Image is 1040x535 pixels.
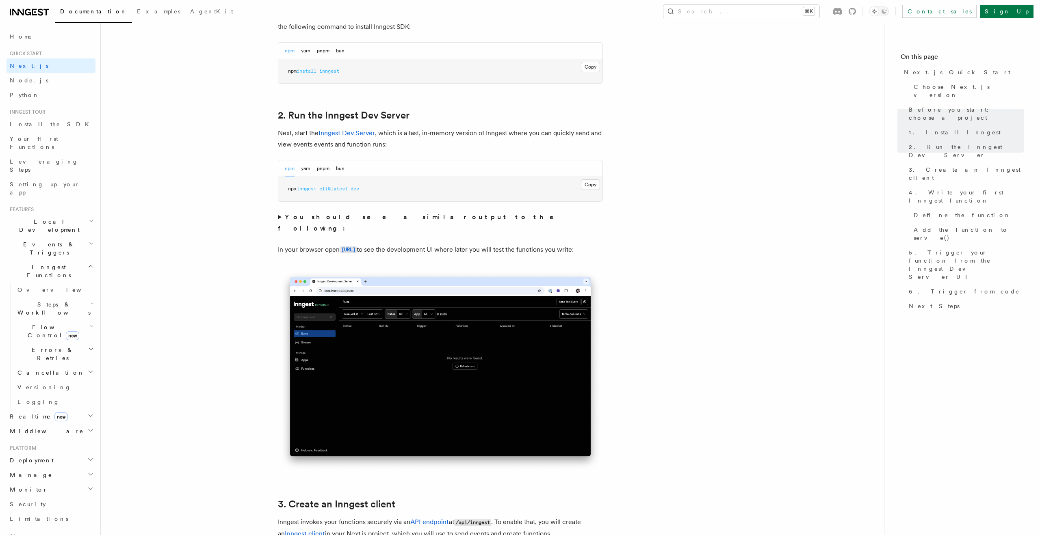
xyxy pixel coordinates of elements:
[909,248,1024,281] span: 5. Trigger your function from the Inngest Dev Server UI
[6,412,68,421] span: Realtime
[10,32,32,41] span: Home
[6,240,89,257] span: Events & Triggers
[297,68,316,74] span: install
[10,121,94,127] span: Install the SDK
[17,384,71,390] span: Versioning
[66,331,79,340] span: new
[14,369,84,377] span: Cancellation
[910,222,1024,245] a: Add the function to serve()
[901,65,1024,80] a: Next.js Quick Start
[190,8,233,15] span: AgentKit
[297,186,348,192] span: inngest-cli@latest
[6,453,95,468] button: Deployment
[10,158,78,173] span: Leveraging Steps
[901,52,1024,65] h4: On this page
[278,244,603,256] p: In your browser open to see the development UI where later you will test the functions you write:
[318,129,375,137] a: Inngest Dev Server
[6,109,45,115] span: Inngest tour
[906,299,1024,313] a: Next Steps
[285,43,295,59] button: npm
[909,128,1001,136] span: 1. Install Inngest
[906,284,1024,299] a: 6. Trigger from code
[278,213,565,232] strong: You should see a similar output to the following:
[6,471,52,479] span: Manage
[909,188,1024,205] span: 4. Write your first Inngest function
[914,211,1011,219] span: Define the function
[906,185,1024,208] a: 4. Write your first Inngest function
[10,516,68,522] span: Limitations
[60,8,127,15] span: Documentation
[910,80,1024,102] a: Choose Next.js version
[909,287,1020,296] span: 6. Trigger from code
[340,246,357,253] code: [URL]
[340,246,357,253] a: [URL]
[6,482,95,497] button: Monitor
[6,263,88,279] span: Inngest Functions
[278,211,603,234] summary: You should see a similar output to the following:
[14,297,95,320] button: Steps & Workflows
[288,68,297,74] span: npm
[137,8,180,15] span: Examples
[6,427,84,435] span: Middleware
[914,83,1024,99] span: Choose Next.js version
[454,519,491,526] code: /api/inngest
[906,140,1024,162] a: 2. Run the Inngest Dev Server
[285,160,295,177] button: npm
[14,380,95,395] a: Versioning
[6,485,48,494] span: Monitor
[980,5,1033,18] a: Sign Up
[301,43,310,59] button: yarn
[336,160,344,177] button: bun
[336,43,344,59] button: bun
[904,68,1010,76] span: Next.js Quick Start
[278,269,603,473] img: Inngest Dev Server's 'Runs' tab with no data
[6,445,37,451] span: Platform
[351,186,359,192] span: dev
[906,125,1024,140] a: 1. Install Inngest
[6,237,95,260] button: Events & Triggers
[10,181,80,196] span: Setting up your app
[6,58,95,73] a: Next.js
[14,323,89,339] span: Flow Control
[17,287,101,293] span: Overview
[909,143,1024,159] span: 2. Run the Inngest Dev Server
[6,218,89,234] span: Local Development
[869,6,889,16] button: Toggle dark mode
[906,162,1024,185] a: 3. Create an Inngest client
[6,29,95,44] a: Home
[6,409,95,424] button: Realtimenew
[319,68,339,74] span: inngest
[6,468,95,482] button: Manage
[14,320,95,343] button: Flow Controlnew
[6,117,95,132] a: Install the SDK
[10,501,46,507] span: Security
[10,77,48,84] span: Node.js
[6,497,95,511] a: Security
[6,214,95,237] button: Local Development
[6,154,95,177] a: Leveraging Steps
[17,399,60,405] span: Logging
[410,518,449,526] a: API endpoint
[6,177,95,200] a: Setting up your app
[909,302,960,310] span: Next Steps
[581,62,600,72] button: Copy
[663,5,819,18] button: Search...⌘K
[317,160,329,177] button: pnpm
[6,206,34,213] span: Features
[6,424,95,438] button: Middleware
[10,136,58,150] span: Your first Functions
[914,226,1024,242] span: Add the function to serve()
[301,160,310,177] button: yarn
[14,346,88,362] span: Errors & Retries
[6,132,95,154] a: Your first Functions
[803,7,815,15] kbd: ⌘K
[132,2,185,22] a: Examples
[6,50,42,57] span: Quick start
[902,5,977,18] a: Contact sales
[14,283,95,297] a: Overview
[6,73,95,88] a: Node.js
[14,395,95,409] a: Logging
[14,300,91,317] span: Steps & Workflows
[278,498,395,510] a: 3. Create an Inngest client
[10,63,48,69] span: Next.js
